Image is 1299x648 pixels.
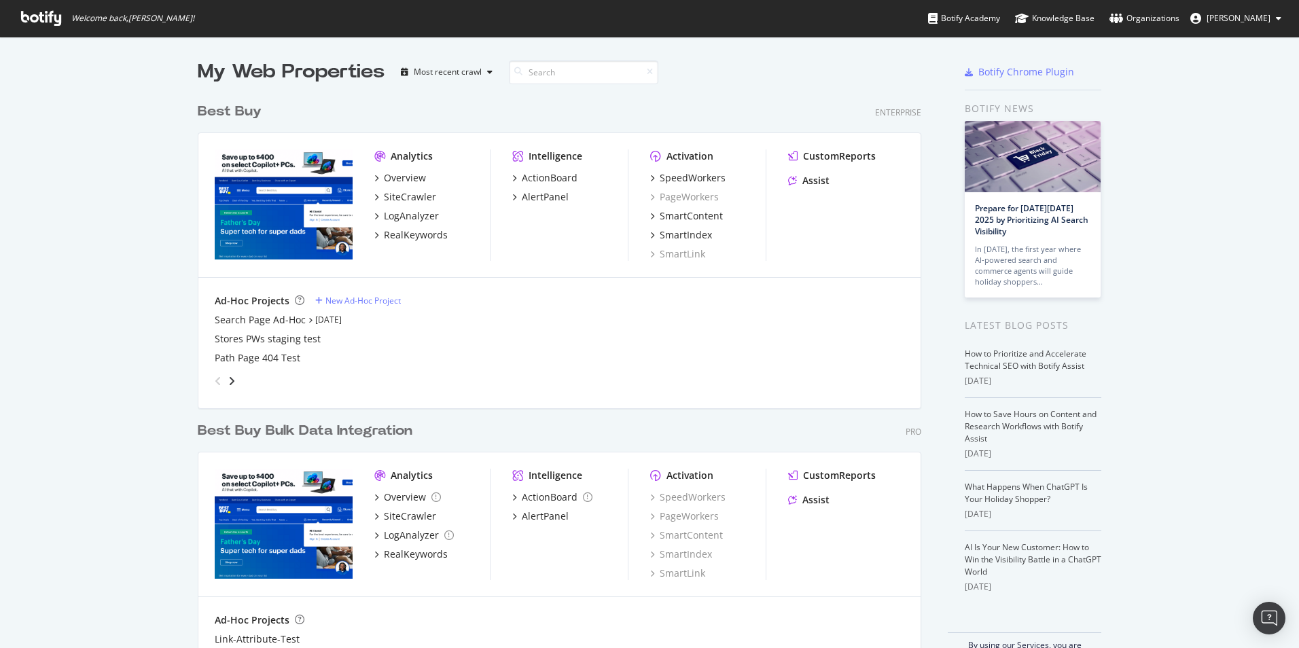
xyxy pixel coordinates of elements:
[315,295,401,306] a: New Ad-Hoc Project
[802,174,830,187] div: Assist
[384,509,436,523] div: SiteCrawler
[209,370,227,392] div: angle-left
[650,171,726,185] a: SpeedWorkers
[215,613,289,627] div: Ad-Hoc Projects
[788,149,876,163] a: CustomReports
[374,547,448,561] a: RealKeywords
[384,190,436,204] div: SiteCrawler
[660,209,723,223] div: SmartContent
[650,566,705,580] a: SmartLink
[965,101,1101,116] div: Botify news
[650,209,723,223] a: SmartContent
[512,190,569,204] a: AlertPanel
[522,490,577,504] div: ActionBoard
[512,171,577,185] a: ActionBoard
[650,247,705,261] a: SmartLink
[906,426,921,437] div: Pro
[975,202,1088,237] a: Prepare for [DATE][DATE] 2025 by Prioritizing AI Search Visibility
[529,149,582,163] div: Intelligence
[660,171,726,185] div: SpeedWorkers
[965,541,1101,577] a: AI Is Your New Customer: How to Win the Visibility Battle in a ChatGPT World
[529,469,582,482] div: Intelligence
[384,547,448,561] div: RealKeywords
[788,174,830,187] a: Assist
[374,490,441,504] a: Overview
[660,228,712,242] div: SmartIndex
[391,469,433,482] div: Analytics
[965,408,1097,444] a: How to Save Hours on Content and Research Workflows with Botify Assist
[965,121,1101,192] img: Prepare for Black Friday 2025 by Prioritizing AI Search Visibility
[395,61,498,83] button: Most recent crawl
[384,228,448,242] div: RealKeywords
[965,318,1101,333] div: Latest Blog Posts
[384,490,426,504] div: Overview
[666,469,713,482] div: Activation
[1109,12,1179,25] div: Organizations
[978,65,1074,79] div: Botify Chrome Plugin
[198,421,412,441] div: Best Buy Bulk Data Integration
[215,294,289,308] div: Ad-Hoc Projects
[374,528,454,542] a: LogAnalyzer
[965,348,1086,372] a: How to Prioritize and Accelerate Technical SEO with Botify Assist
[965,375,1101,387] div: [DATE]
[650,228,712,242] a: SmartIndex
[374,228,448,242] a: RealKeywords
[374,171,426,185] a: Overview
[374,209,439,223] a: LogAnalyzer
[414,68,482,76] div: Most recent crawl
[215,313,306,327] a: Search Page Ad-Hoc
[215,332,321,346] a: Stores PWs staging test
[965,508,1101,520] div: [DATE]
[650,490,726,504] a: SpeedWorkers
[384,528,439,542] div: LogAnalyzer
[803,149,876,163] div: CustomReports
[666,149,713,163] div: Activation
[1207,12,1270,24] span: Courtney Beyer
[965,581,1101,593] div: [DATE]
[788,469,876,482] a: CustomReports
[391,149,433,163] div: Analytics
[1179,7,1292,29] button: [PERSON_NAME]
[227,374,236,388] div: angle-right
[215,469,353,579] img: www.bestbuysecondary.com
[522,171,577,185] div: ActionBoard
[788,493,830,507] a: Assist
[512,509,569,523] a: AlertPanel
[928,12,1000,25] div: Botify Academy
[315,314,342,325] a: [DATE]
[215,632,300,646] a: Link-Attribute-Test
[965,481,1088,505] a: What Happens When ChatGPT Is Your Holiday Shopper?
[384,171,426,185] div: Overview
[522,509,569,523] div: AlertPanel
[650,509,719,523] div: PageWorkers
[802,493,830,507] div: Assist
[803,469,876,482] div: CustomReports
[325,295,401,306] div: New Ad-Hoc Project
[650,190,719,204] a: PageWorkers
[198,421,418,441] a: Best Buy Bulk Data Integration
[522,190,569,204] div: AlertPanel
[965,65,1074,79] a: Botify Chrome Plugin
[374,509,436,523] a: SiteCrawler
[1253,602,1285,634] div: Open Intercom Messenger
[215,351,300,365] a: Path Page 404 Test
[650,547,712,561] div: SmartIndex
[650,528,723,542] a: SmartContent
[384,209,439,223] div: LogAnalyzer
[71,13,194,24] span: Welcome back, [PERSON_NAME] !
[965,448,1101,460] div: [DATE]
[215,149,353,259] img: bestbuy.com
[975,244,1090,287] div: In [DATE], the first year where AI-powered search and commerce agents will guide holiday shoppers…
[509,60,658,84] input: Search
[374,190,436,204] a: SiteCrawler
[198,102,267,122] a: Best Buy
